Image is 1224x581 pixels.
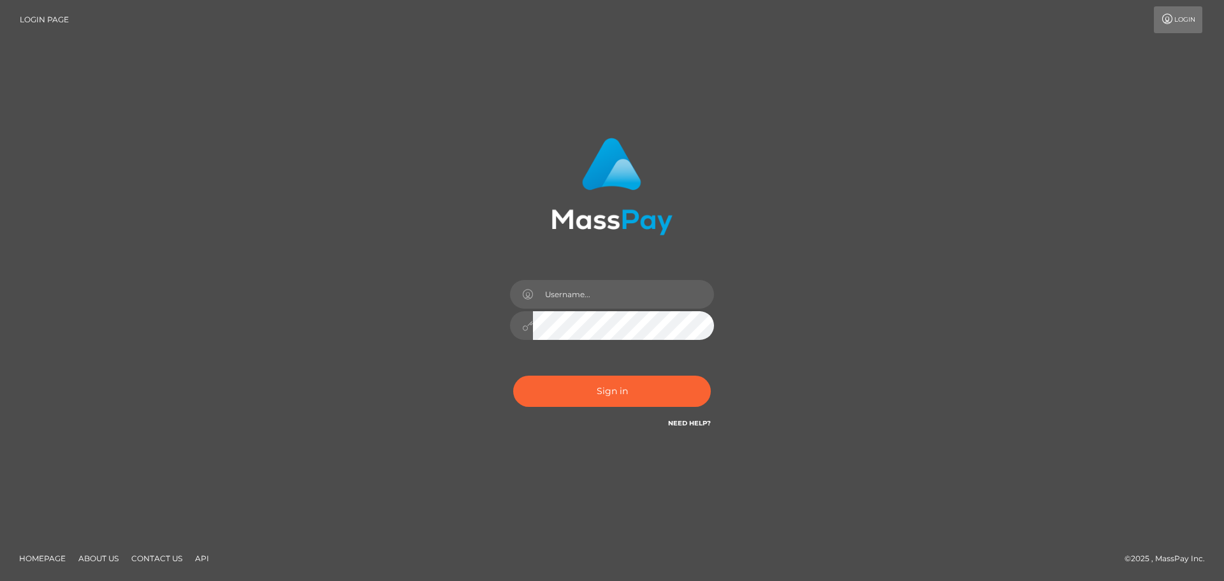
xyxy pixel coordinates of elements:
a: Login Page [20,6,69,33]
input: Username... [533,280,714,309]
a: Need Help? [668,419,711,427]
a: Contact Us [126,548,187,568]
div: © 2025 , MassPay Inc. [1125,552,1214,566]
a: About Us [73,548,124,568]
img: MassPay Login [551,138,673,235]
button: Sign in [513,376,711,407]
a: Homepage [14,548,71,568]
a: Login [1154,6,1202,33]
a: API [190,548,214,568]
